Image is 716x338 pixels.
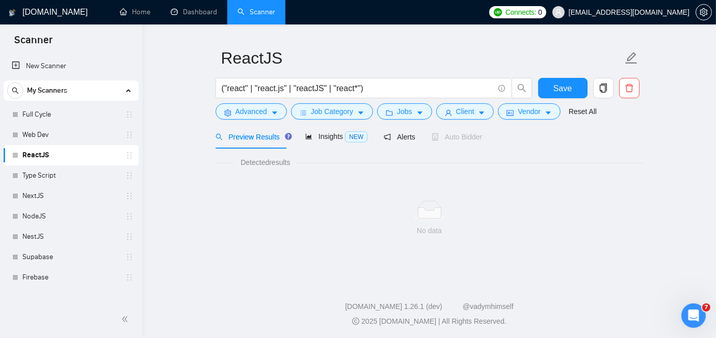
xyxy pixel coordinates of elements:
span: Preview Results [216,133,289,141]
input: Scanner name... [221,45,623,71]
button: userClientcaret-down [436,103,494,120]
span: edit [625,51,638,65]
input: Search Freelance Jobs... [222,82,494,95]
span: holder [125,212,134,220]
span: 7 [702,303,710,312]
button: barsJob Categorycaret-down [291,103,373,120]
span: caret-down [271,109,278,117]
span: holder [125,233,134,241]
span: Alerts [384,133,415,141]
span: 0 [538,7,542,18]
iframe: Intercom live chat [681,303,706,328]
span: Detected results [233,157,297,168]
li: My Scanners [4,80,139,288]
img: logo [9,5,16,21]
span: search [512,83,532,93]
span: delete [620,83,639,93]
button: setting [696,4,712,20]
button: search [512,78,532,98]
span: holder [125,172,134,180]
a: setting [696,8,712,16]
button: search [7,82,23,99]
span: user [555,9,562,16]
span: caret-down [416,109,423,117]
a: dashboardDashboard [171,8,217,16]
button: Save [538,78,588,98]
a: Full Cycle [22,104,119,125]
span: search [216,133,223,140]
span: setting [224,109,231,117]
button: copy [593,78,614,98]
span: double-left [121,314,131,324]
span: search [8,87,23,94]
span: caret-down [478,109,485,117]
img: upwork-logo.png [494,8,502,16]
span: notification [384,133,391,140]
span: holder [125,192,134,200]
span: info-circle [498,85,505,92]
a: Web Dev [22,125,119,145]
span: folder [386,109,393,117]
button: settingAdvancedcaret-down [216,103,287,120]
span: Jobs [397,106,412,117]
span: My Scanners [27,80,67,101]
a: Reset All [569,106,597,117]
span: Job Category [311,106,353,117]
span: caret-down [545,109,552,117]
span: Save [553,82,572,95]
div: Tooltip anchor [284,132,293,141]
div: 2025 [DOMAIN_NAME] | All Rights Reserved. [151,316,708,327]
span: Insights [305,132,367,140]
span: Scanner [6,33,61,54]
span: user [445,109,452,117]
a: NextJS [22,186,119,206]
span: caret-down [357,109,364,117]
span: copy [594,83,613,93]
a: Firebase [22,267,119,288]
span: robot [432,133,439,140]
a: ReactJS [22,145,119,165]
button: idcardVendorcaret-down [498,103,560,120]
span: holder [125,253,134,261]
li: New Scanner [4,56,139,76]
span: holder [125,110,134,119]
span: Client [456,106,474,117]
a: Type Script [22,165,119,186]
span: Auto Bidder [432,133,482,141]
span: idcard [507,109,514,117]
span: copyright [352,318,359,325]
button: folderJobscaret-down [377,103,432,120]
a: NestJS [22,227,119,247]
span: area-chart [305,133,312,140]
a: NodeJS [22,206,119,227]
span: Connects: [506,7,536,18]
a: Supabase [22,247,119,267]
button: delete [619,78,640,98]
div: No data [224,225,635,236]
span: Vendor [518,106,540,117]
a: @vadymhimself [463,302,514,311]
a: searchScanner [237,8,275,16]
span: holder [125,151,134,159]
span: Advanced [235,106,267,117]
span: holder [125,131,134,139]
a: [DOMAIN_NAME] 1.26.1 (dev) [345,302,442,311]
span: holder [125,273,134,281]
span: NEW [345,131,367,143]
a: homeHome [120,8,150,16]
span: bars [300,109,307,117]
a: New Scanner [12,56,130,76]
